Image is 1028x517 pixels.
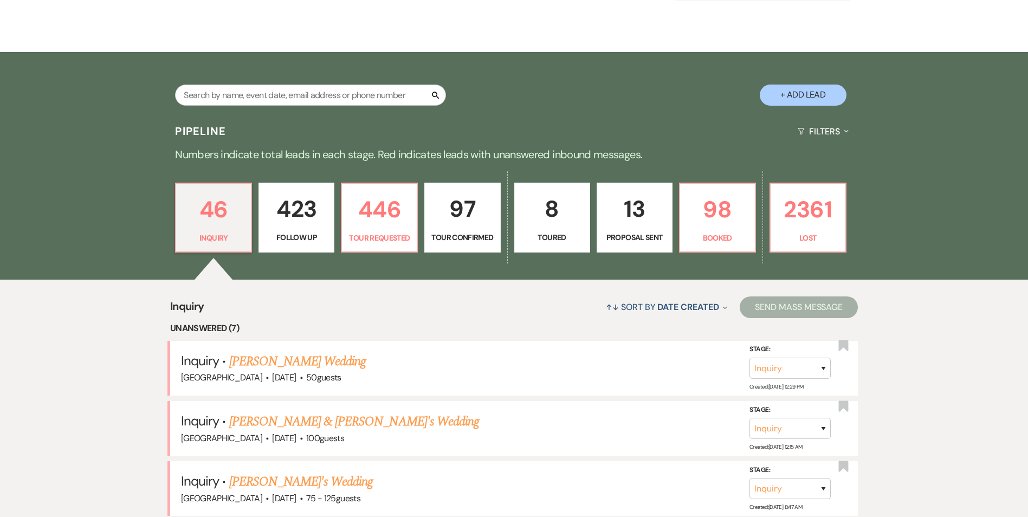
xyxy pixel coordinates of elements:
[348,191,410,228] p: 446
[424,183,500,253] a: 97Tour Confirmed
[229,472,373,492] a: [PERSON_NAME]'s Wedding
[266,191,327,227] p: 423
[604,191,665,227] p: 13
[431,191,493,227] p: 97
[341,183,418,253] a: 446Tour Requested
[749,404,831,416] label: Stage:
[272,493,296,504] span: [DATE]
[793,117,852,146] button: Filters
[749,383,803,390] span: Created: [DATE] 12:29 PM
[749,464,831,476] label: Stage:
[183,232,244,244] p: Inquiry
[175,124,226,139] h3: Pipeline
[181,473,219,489] span: Inquiry
[170,321,858,335] li: Unanswered (7)
[306,432,344,444] span: 100 guests
[657,301,719,313] span: Date Created
[175,85,446,106] input: Search by name, event date, email address or phone number
[749,443,802,450] span: Created: [DATE] 12:15 AM
[777,232,839,244] p: Lost
[760,85,846,106] button: + Add Lead
[740,296,858,318] button: Send Mass Message
[175,183,252,253] a: 46Inquiry
[521,231,583,243] p: Toured
[770,183,846,253] a: 2361Lost
[777,191,839,228] p: 2361
[258,183,334,253] a: 423Follow Up
[181,352,219,369] span: Inquiry
[229,352,366,371] a: [PERSON_NAME] Wedding
[749,503,802,510] span: Created: [DATE] 8:47 AM
[170,298,204,321] span: Inquiry
[687,232,748,244] p: Booked
[306,493,360,504] span: 75 - 125 guests
[597,183,673,253] a: 13Proposal Sent
[124,146,904,163] p: Numbers indicate total leads in each stage. Red indicates leads with unanswered inbound messages.
[521,191,583,227] p: 8
[604,231,665,243] p: Proposal Sent
[348,232,410,244] p: Tour Requested
[272,432,296,444] span: [DATE]
[229,412,480,431] a: [PERSON_NAME] & [PERSON_NAME]'s Wedding
[687,191,748,228] p: 98
[183,191,244,228] p: 46
[272,372,296,383] span: [DATE]
[266,231,327,243] p: Follow Up
[306,372,341,383] span: 50 guests
[431,231,493,243] p: Tour Confirmed
[606,301,619,313] span: ↑↓
[181,372,262,383] span: [GEOGRAPHIC_DATA]
[181,432,262,444] span: [GEOGRAPHIC_DATA]
[514,183,590,253] a: 8Toured
[679,183,756,253] a: 98Booked
[181,493,262,504] span: [GEOGRAPHIC_DATA]
[749,344,831,356] label: Stage:
[181,412,219,429] span: Inquiry
[602,293,732,321] button: Sort By Date Created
